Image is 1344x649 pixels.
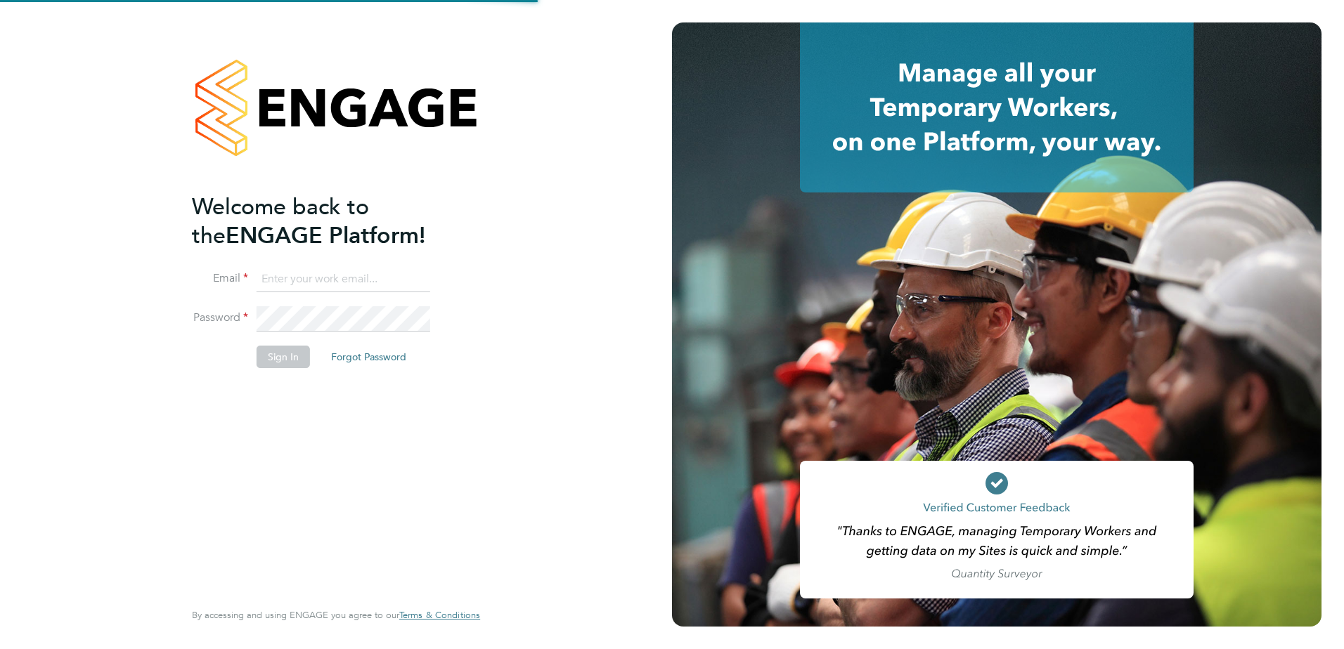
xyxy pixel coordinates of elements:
[399,610,480,621] a: Terms & Conditions
[399,609,480,621] span: Terms & Conditions
[192,310,248,325] label: Password
[192,192,466,250] h2: ENGAGE Platform!
[320,346,418,368] button: Forgot Password
[257,346,310,368] button: Sign In
[192,193,369,249] span: Welcome back to the
[192,609,480,621] span: By accessing and using ENGAGE you agree to our
[257,267,430,292] input: Enter your work email...
[192,271,248,286] label: Email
